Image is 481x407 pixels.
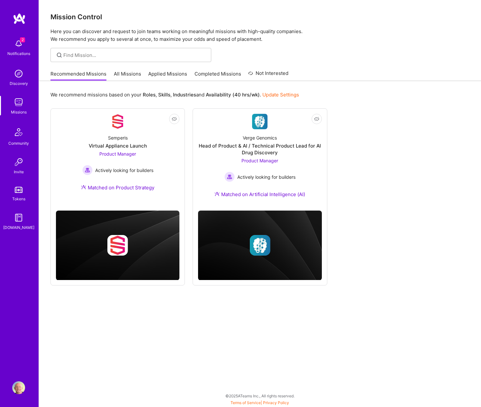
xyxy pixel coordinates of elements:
[7,50,30,57] div: Notifications
[50,13,469,21] h3: Mission Control
[237,174,295,180] span: Actively looking for builders
[241,158,278,163] span: Product Manager
[63,52,206,59] input: Find Mission...
[14,168,24,175] div: Invite
[198,142,322,156] div: Head of Product & AI / Technical Product Lead for AI Drug Discovery
[206,92,260,98] b: Availability (40 hrs/wk)
[11,381,27,394] a: User Avatar
[95,167,153,174] span: Actively looking for builders
[252,114,268,129] img: Company Logo
[50,91,299,98] p: We recommend missions based on your , , and .
[231,400,289,405] span: |
[243,134,277,141] div: Verge Genomics
[81,185,86,190] img: Ateam Purple Icon
[195,70,241,81] a: Completed Missions
[143,92,156,98] b: Roles
[13,13,26,24] img: logo
[224,172,235,182] img: Actively looking for builders
[99,151,136,157] span: Product Manager
[8,140,29,147] div: Community
[56,51,63,59] i: icon SearchGrey
[173,92,196,98] b: Industries
[198,114,322,205] a: Company LogoVerge GenomicsHead of Product & AI / Technical Product Lead for AI Drug DiscoveryProd...
[12,381,25,394] img: User Avatar
[12,211,25,224] img: guide book
[56,211,179,280] img: cover
[11,124,26,140] img: Community
[12,195,25,202] div: Tokens
[110,114,125,129] img: Company Logo
[314,116,319,122] i: icon EyeClosed
[81,184,154,191] div: Matched on Product Strategy
[20,37,25,42] span: 2
[114,70,141,81] a: All Missions
[172,116,177,122] i: icon EyeClosed
[10,80,28,87] div: Discovery
[198,211,322,280] img: cover
[250,235,270,256] img: Company logo
[56,114,179,199] a: Company LogoSemperisVirtual Appliance LaunchProduct Manager Actively looking for buildersActively...
[11,109,27,115] div: Missions
[248,69,288,81] a: Not Interested
[82,165,93,175] img: Actively looking for builders
[12,67,25,80] img: discovery
[214,191,220,196] img: Ateam Purple Icon
[39,388,481,404] div: © 2025 ATeams Inc., All rights reserved.
[263,400,289,405] a: Privacy Policy
[12,156,25,168] img: Invite
[3,224,34,231] div: [DOMAIN_NAME]
[107,235,128,256] img: Company logo
[50,70,106,81] a: Recommended Missions
[12,37,25,50] img: bell
[214,191,305,198] div: Matched on Artificial Intelligence (AI)
[89,142,147,149] div: Virtual Appliance Launch
[148,70,187,81] a: Applied Missions
[12,96,25,109] img: teamwork
[262,92,299,98] a: Update Settings
[231,400,261,405] a: Terms of Service
[108,134,128,141] div: Semperis
[50,28,469,43] p: Here you can discover and request to join teams working on meaningful missions with high-quality ...
[158,92,170,98] b: Skills
[15,187,23,193] img: tokens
